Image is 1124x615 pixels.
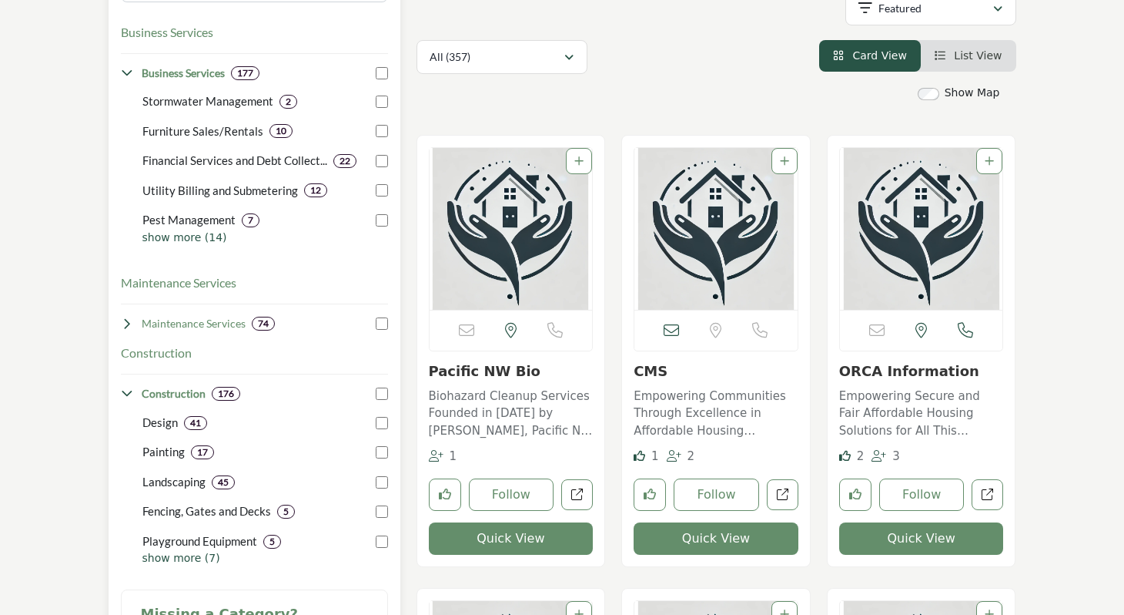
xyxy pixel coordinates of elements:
input: Select Maintenance Services checkbox [376,318,388,330]
button: Construction [121,344,192,362]
span: 3 [892,449,900,463]
button: Quick View [634,523,798,555]
button: Like listing [634,479,666,511]
input: Select Business Services checkbox [376,67,388,79]
span: 2 [857,449,865,463]
input: Select Design checkbox [376,417,388,429]
input: Select Playground Equipment checkbox [376,536,388,548]
a: Open Listing in new tab [634,148,798,310]
li: List View [921,40,1016,72]
b: 7 [248,215,253,226]
h4: Maintenance Services: Services focused on property upkeep, ensuring safety, cleanliness, and long... [142,316,246,331]
label: Show Map [945,85,1000,101]
button: Maintenance Services [121,274,236,292]
i: Likes [839,450,851,462]
div: 2 Results For Stormwater Management [279,95,297,109]
input: Select Construction checkbox [376,388,388,400]
p: Empowering Secure and Fair Affordable Housing Solutions for All This innovative company operates ... [839,388,1004,440]
a: Open Listing in new tab [840,148,1003,310]
button: All (357) [416,40,587,74]
button: Follow [879,479,965,511]
h3: CMS [634,363,798,380]
img: ORCA Information [840,148,1003,310]
b: 41 [190,418,201,428]
a: Open cms in new tab [767,479,798,511]
div: Followers [429,448,457,465]
p: Utility Billing and Submetering: Billing and metering systems for utilities in managed properties. [142,182,298,200]
span: 2 [687,449,695,463]
a: Empowering Communities Through Excellence in Affordable Housing Solutions This company operates a... [634,384,798,440]
p: Empowering Communities Through Excellence in Affordable Housing Solutions This company operates a... [634,388,798,440]
a: CMS [634,363,667,379]
li: Card View [819,40,921,72]
div: 177 Results For Business Services [231,66,259,80]
div: 22 Results For Financial Services and Debt Collection [333,154,356,168]
h3: ORCA Information [839,363,1004,380]
button: Follow [674,479,759,511]
p: Pest Management: Comprehensive pest control services for properties. [142,211,236,229]
div: 12 Results For Utility Billing and Submetering [304,183,327,197]
input: Select Landscaping checkbox [376,476,388,489]
span: 1 [449,449,457,463]
p: Biohazard Cleanup Services Founded in [DATE] by [PERSON_NAME], Pacific NW Bio is a family-owned b... [429,388,594,440]
button: Follow [469,479,554,511]
div: 5 Results For Fencing, Gates and Decks [277,505,295,519]
span: List View [954,49,1002,62]
a: Pacific NW Bio [429,363,540,379]
div: Followers [871,448,900,465]
i: Like [634,450,645,462]
p: show more (14) [142,230,388,246]
span: Card View [852,49,906,62]
a: Biohazard Cleanup Services Founded in [DATE] by [PERSON_NAME], Pacific NW Bio is a family-owned b... [429,384,594,440]
b: 10 [276,126,286,136]
div: 5 Results For Playground Equipment [263,535,281,549]
div: 41 Results For Design [184,416,207,430]
div: 74 Results For Maintenance Services [252,317,275,331]
div: 10 Results For Furniture Sales/Rentals [269,124,293,138]
p: Landscaping : Landscaping services for beautifying and maintaining properties. [142,473,206,491]
input: Select Pest Management checkbox [376,214,388,227]
div: 45 Results For Landscaping [212,476,235,489]
p: Financial Services and Debt Collection: Financial management services, including debt recovery so... [142,152,327,170]
b: 5 [283,506,289,517]
b: 2 [286,96,291,107]
input: Select Furniture Sales/Rentals checkbox [376,125,388,137]
input: Select Financial Services and Debt Collection checkbox [376,155,388,167]
a: View Card [833,49,907,62]
b: 17 [197,447,208,458]
a: Add To List [780,155,789,167]
h4: Business Services: Solutions to enhance operations, streamline processes, and support financial a... [142,66,225,81]
button: Quick View [429,523,594,555]
b: 22 [340,156,350,166]
button: Like listing [429,479,461,511]
p: Featured [878,1,922,16]
button: Business Services [121,23,213,42]
button: Like listing [839,479,871,511]
b: 74 [258,318,269,329]
a: Add To List [985,155,994,167]
img: CMS [634,148,798,310]
a: Open orca-information in new tab [972,479,1003,511]
p: Furniture Sales/Rentals: Sales and rental solutions for furniture in residential or commercial pr... [142,123,263,140]
p: show more (7) [142,550,388,566]
p: Painting: Professional painting services for interiors and exteriors. [142,443,185,461]
b: 12 [310,185,321,196]
b: 177 [237,68,253,79]
input: Select Fencing, Gates and Decks checkbox [376,506,388,518]
p: Stormwater Management: Management and planning of stormwater systems and compliance. [142,92,273,110]
a: Add To List [574,155,584,167]
span: 1 [651,449,659,463]
b: 45 [218,477,229,488]
button: Quick View [839,523,1004,555]
div: 7 Results For Pest Management [242,213,259,227]
div: 176 Results For Construction [212,387,240,401]
p: Playground Equipment: Design and installation of playground equipment. [142,533,257,550]
input: Select Painting checkbox [376,446,388,459]
a: Open pacificnwbio in new tab [561,479,593,511]
p: All (357) [430,49,470,65]
a: View List [935,49,1002,62]
a: Open Listing in new tab [430,148,593,310]
p: Design: Design services for interior and exterior property elements. [142,414,178,432]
